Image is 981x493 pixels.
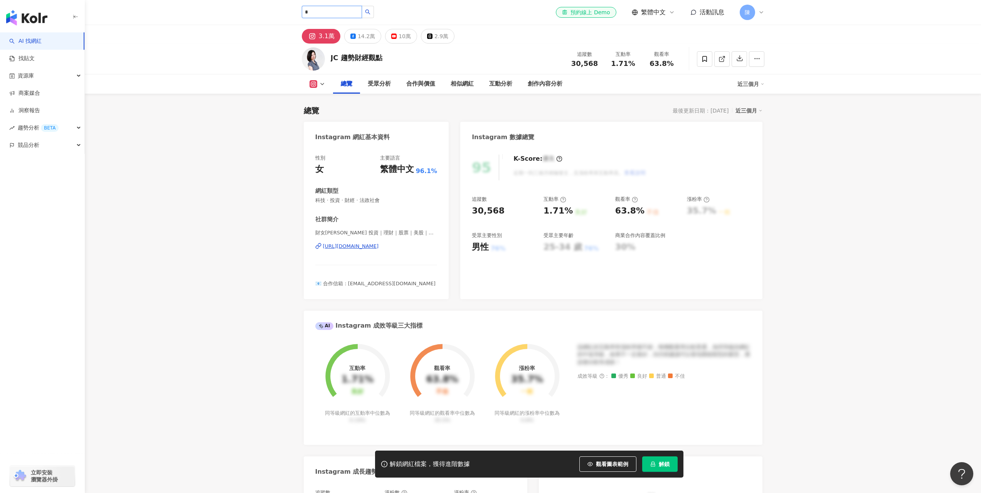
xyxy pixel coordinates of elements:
div: 3.1萬 [319,31,335,42]
button: 2.9萬 [421,29,454,44]
div: 受眾分析 [368,79,391,89]
div: 性別 [315,155,325,162]
div: 該網紅的互動率和漲粉率都不錯，唯獨觀看率比較普通，為同等級的網紅的中低等級，效果不一定會好，但仍然建議可以發包開箱類型的案型，應該會比較有成效！ [577,343,751,366]
div: 預約線上 Demo [562,8,610,16]
span: 不佳 [668,374,685,379]
div: 同等級網紅的觀看率中位數為 [409,410,476,424]
span: lock [650,461,656,467]
div: 1.71% [544,205,573,217]
a: 商案媒合 [9,89,40,97]
div: 觀看率 [434,365,450,371]
div: 追蹤數 [472,196,487,203]
div: 互動率 [544,196,566,203]
span: 競品分析 [18,136,39,154]
div: 35.7% [511,374,543,385]
img: KOL Avatar [302,47,325,71]
div: 63.8% [615,205,644,217]
img: logo [6,10,47,25]
a: searchAI 找網紅 [9,37,42,45]
div: 14.2萬 [358,31,375,42]
div: 2.9萬 [434,31,448,42]
span: 科技 · 投資 · 財經 · 法政社會 [315,197,437,204]
button: 10萬 [385,29,417,44]
button: 14.2萬 [344,29,381,44]
span: 繁體中文 [641,8,666,17]
button: 解鎖 [642,456,678,472]
div: 創作內容分析 [528,79,562,89]
div: 同等級網紅的漲粉率中位數為 [493,410,561,424]
span: 📧 合作信箱：[EMAIL_ADDRESS][DOMAIN_NAME] [315,281,436,286]
div: 解鎖網紅檔案，獲得進階數據 [390,460,470,468]
span: 趨勢分析 [18,119,59,136]
span: 普通 [649,374,666,379]
div: 女 [315,163,324,175]
div: 觀看率 [615,196,638,203]
a: chrome extension立即安裝 瀏覽器外掛 [10,466,75,486]
div: 近三個月 [737,78,764,90]
span: 立即安裝 瀏覽器外掛 [31,469,58,483]
div: 良好 [351,388,363,395]
div: 總覽 [304,105,319,116]
span: 1.71% [611,60,635,67]
div: 追蹤數 [570,50,599,58]
div: 受眾主要性別 [472,232,502,239]
span: search [365,9,370,15]
span: 財女[PERSON_NAME] 投資｜理財｜股票｜美股｜技術分析｜好書推薦 | jcinsightgroup [315,229,437,236]
div: 30,568 [472,205,505,217]
div: [URL][DOMAIN_NAME] [323,243,379,250]
div: 網紅類型 [315,187,338,195]
div: K-Score : [513,155,562,163]
span: 解鎖 [659,461,670,467]
div: BETA [41,124,59,132]
div: Instagram 成效等級三大指標 [315,321,422,330]
a: 找貼文 [9,55,35,62]
img: chrome extension [12,470,27,482]
div: 同等級網紅的互動率中位數為 [324,410,391,424]
div: 合作與價值 [406,79,435,89]
div: 最後更新日期：[DATE] [673,108,729,114]
span: rise [9,125,15,131]
span: 資源庫 [18,67,34,84]
span: 觀看圖表範例 [596,461,628,467]
span: 0.19% [350,417,365,423]
a: [URL][DOMAIN_NAME] [315,243,437,250]
div: Instagram 數據總覽 [472,133,534,141]
div: 社群簡介 [315,215,338,224]
div: JC 趨勢財經觀點 [331,53,382,62]
div: 主要語言 [380,155,400,162]
div: 1.71% [342,374,374,385]
div: 男性 [472,241,489,253]
div: 漲粉率 [519,365,535,371]
div: 漲粉率 [687,196,710,203]
div: 相似網紅 [451,79,474,89]
div: 總覽 [341,79,352,89]
span: 35.5% [434,417,450,423]
span: 30,568 [571,59,598,67]
div: 一般 [521,388,533,395]
div: 繁體中文 [380,163,414,175]
span: 優秀 [611,374,628,379]
div: 受眾主要年齡 [544,232,574,239]
div: AI [315,322,334,330]
div: 63.8% [426,374,458,385]
div: 觀看率 [647,50,676,58]
span: 96.1% [416,167,437,175]
button: 3.1萬 [302,29,340,44]
span: 陳 [745,8,750,17]
div: 成效等級 ： [577,374,751,379]
div: Instagram 網紅基本資料 [315,133,390,141]
span: 活動訊息 [700,8,724,16]
a: 預約線上 Demo [556,7,616,18]
div: 近三個月 [735,106,762,116]
span: 63.8% [650,60,673,67]
div: 商業合作內容覆蓋比例 [615,232,665,239]
div: 互動分析 [489,79,512,89]
span: 良好 [630,374,647,379]
a: 洞察報告 [9,107,40,114]
div: 10萬 [399,31,411,42]
div: 互動率 [349,365,365,371]
div: 互動率 [609,50,638,58]
button: 觀看圖表範例 [579,456,636,472]
span: 0.8% [521,417,533,423]
div: 不佳 [436,388,448,395]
